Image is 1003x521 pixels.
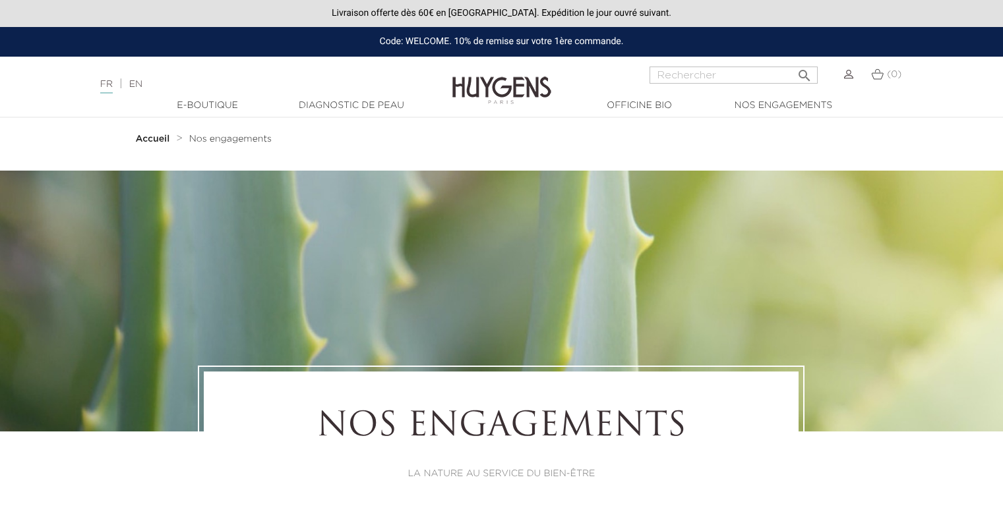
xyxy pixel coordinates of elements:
a: E-Boutique [142,99,274,113]
button:  [793,63,816,80]
input: Rechercher [650,67,818,84]
a: Nos engagements [189,134,272,144]
a: Diagnostic de peau [286,99,417,113]
strong: Accueil [136,134,170,144]
i:  [797,64,812,80]
a: Nos engagements [717,99,849,113]
span: (0) [887,70,901,79]
img: Huygens [452,55,551,106]
div: | [94,76,408,92]
a: Accueil [136,134,173,144]
a: Officine Bio [574,99,706,113]
p: LA NATURE AU SERVICE DU BIEN-ÊTRE [240,467,762,481]
h1: NOS ENGAGEMENTS [240,408,762,447]
a: FR [100,80,113,94]
a: EN [129,80,142,89]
